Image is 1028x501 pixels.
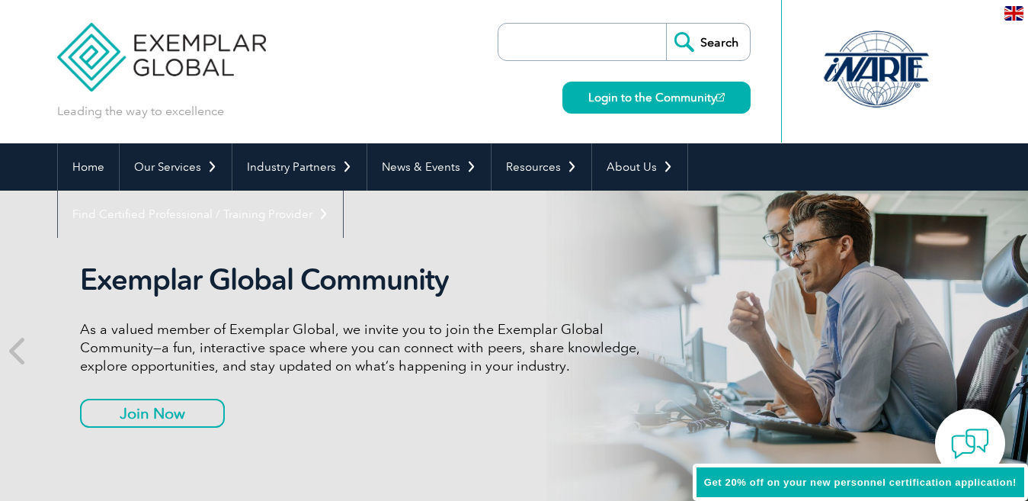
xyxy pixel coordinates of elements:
a: Home [58,143,119,191]
a: Login to the Community [562,82,751,114]
img: open_square.png [716,93,725,101]
a: Join Now [80,399,225,428]
a: Find Certified Professional / Training Provider [58,191,343,238]
a: News & Events [367,143,491,191]
input: Search [666,24,750,60]
span: Get 20% off on your new personnel certification application! [704,477,1017,488]
h2: Exemplar Global Community [80,262,652,297]
img: en [1004,6,1023,21]
p: As a valued member of Exemplar Global, we invite you to join the Exemplar Global Community—a fun,... [80,320,652,375]
a: Our Services [120,143,232,191]
a: Resources [492,143,591,191]
a: Industry Partners [232,143,367,191]
a: About Us [592,143,687,191]
img: contact-chat.png [951,425,989,463]
p: Leading the way to excellence [57,103,224,120]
